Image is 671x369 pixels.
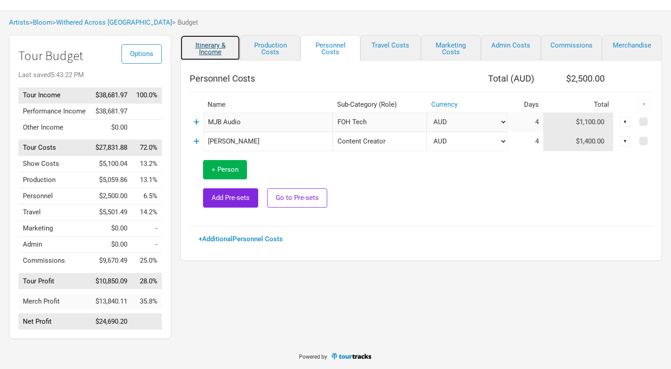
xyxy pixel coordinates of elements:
[132,204,162,221] td: Travel as % of Tour Income
[543,97,614,113] th: Total
[132,188,162,204] td: Personnel as % of Tour Income
[172,19,198,26] span: > Budget
[132,119,162,135] td: Other Income as % of Tour Income
[132,294,162,309] td: Merch Profit as % of Tour Income
[421,35,481,61] a: Marketing Costs
[360,35,420,61] a: Travel Costs
[299,354,327,360] span: Powered by
[33,18,52,26] a: Bloom
[91,188,132,204] td: $2,500.00
[481,35,541,61] a: Admin Costs
[620,136,630,146] div: ▼
[132,237,162,253] td: Admin as % of Tour Income
[18,204,91,221] td: Travel
[91,237,132,253] td: $0.00
[18,49,162,63] h1: Tour Budget
[91,273,132,289] td: $10,850.09
[507,113,543,132] td: 4
[56,18,172,26] a: Withered Across [GEOGRAPHIC_DATA]
[300,35,360,61] a: Personnel Costs
[18,221,91,237] td: Marketing
[132,314,162,330] td: Net Profit as % of Tour Income
[543,132,614,151] td: $1,400.00
[18,87,91,104] td: Tour Income
[194,135,199,147] a: +
[91,156,132,172] td: $5,100.04
[203,188,258,208] button: Add Pre-sets
[212,165,238,174] span: + Person
[132,156,162,172] td: Show Costs as % of Tour Income
[18,156,91,172] td: Show Costs
[203,160,247,179] button: + Person
[602,35,662,61] a: Merchandise
[91,294,132,309] td: $13,840.11
[130,50,153,58] span: Options
[29,19,52,26] span: >
[91,87,132,104] td: $38,681.97
[507,97,543,113] th: Days
[431,100,458,109] a: Currency
[620,117,630,127] div: ▼
[331,352,372,360] img: TourTracks
[91,119,132,135] td: $0.00
[212,194,250,202] span: Add Pre-sets
[194,116,199,128] a: +
[276,194,319,202] span: Go to Pre-sets
[91,204,132,221] td: $5,501.49
[203,113,333,132] input: eg: Miles
[639,100,649,109] div: ▼
[18,172,91,188] td: Production
[199,235,283,243] a: + Additional Personnel Costs
[91,140,132,156] td: $27,831.88
[543,113,614,132] td: $1,100.00
[91,221,132,237] td: $0.00
[427,69,543,87] th: Total ( AUD )
[203,97,333,113] th: Name
[180,35,240,61] a: Itinerary & Income
[18,294,91,309] td: Merch Profit
[132,172,162,188] td: Production as % of Tour Income
[507,132,543,151] td: 4
[132,103,162,119] td: Performance Income as % of Tour Income
[190,69,427,87] th: Personnel Costs
[203,132,333,151] input: eg: George
[333,132,427,151] div: Content Creator
[91,103,132,119] td: $38,681.97
[543,69,614,87] th: $2,500.00
[9,18,29,26] a: Artists
[333,97,427,113] th: Sub-Category (Role)
[132,273,162,289] td: Tour Profit as % of Tour Income
[132,253,162,269] td: Commissions as % of Tour Income
[91,253,132,269] td: $9,670.49
[91,314,132,330] td: $24,690.20
[132,221,162,237] td: Marketing as % of Tour Income
[18,188,91,204] td: Personnel
[52,19,172,26] span: >
[18,103,91,119] td: Performance Income
[18,273,91,289] td: Tour Profit
[267,188,327,208] button: Go to Pre-sets
[18,72,162,78] div: Last saved 5:43:22 PM
[541,35,602,61] a: Commissions
[240,35,300,61] a: Production Costs
[132,87,162,104] td: Tour Income as % of Tour Income
[18,253,91,269] td: Commissions
[121,44,162,64] button: Options
[18,314,91,330] td: Net Profit
[132,140,162,156] td: Tour Costs as % of Tour Income
[91,172,132,188] td: $5,059.86
[18,119,91,135] td: Other Income
[333,113,427,132] div: FOH Tech
[18,140,91,156] td: Tour Costs
[18,237,91,253] td: Admin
